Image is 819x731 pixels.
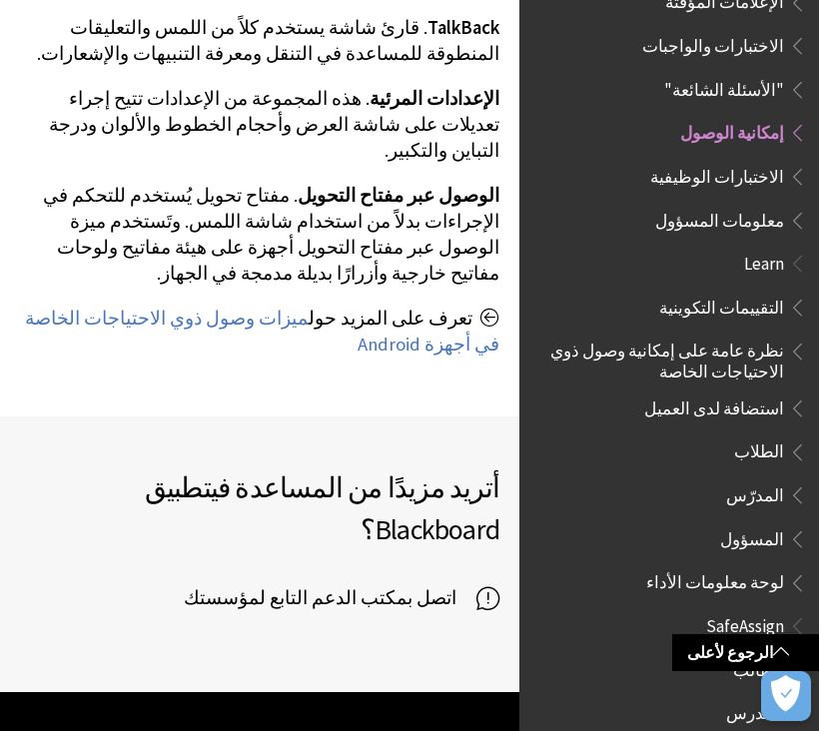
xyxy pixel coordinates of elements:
h2: أتريد مزيدًا من المساعدة في ؟ [20,466,499,550]
span: تطبيق Blackboard [145,469,499,547]
span: الوصول عبر مفتاح التحويل [298,184,499,207]
a: الرجوع لأعلى [672,634,819,671]
span: الاختبارات الوظيفية [650,160,784,187]
span: "الأسئلة الشائعة" [664,73,784,100]
p: . هذه المجموعة من الإعدادات تتيح إجراء تعديلات على شاشة العرض وأحجام الخطوط والألوان ودرجة التباي... [20,86,499,165]
a: ميزات وصول ذوي الاحتياجات الخاصة في أجهزة Android [25,307,499,357]
span: الطالب [733,653,784,680]
button: فتح التفضيلات [761,671,811,721]
span: المدرّس [726,478,784,505]
span: الاختبارات والواجبات [642,29,784,56]
span: معلومات المسؤول [655,204,784,231]
span: نظرة عامة على إمكانية وصول ذوي الاحتياجات الخاصة [543,335,784,381]
span: SafeAssign [706,609,784,636]
nav: Book outline for Blackboard Learn Help [531,247,807,599]
span: لوحة معلومات الأداء [646,566,784,593]
span: إمكانية الوصول [680,116,784,143]
span: TalkBack [427,16,499,39]
span: Learn [744,247,784,274]
span: الإعدادات المرئية [370,87,499,110]
span: المدرس [726,696,784,723]
span: التقييمات التكوينية [659,291,784,318]
p: . مفتاح تحويل يُستخدم للتحكم في الإجراءات بدلاً من استخدام شاشة اللمس. وتَستخدم ميزة الوصول عبر م... [20,183,499,288]
a: اتصل بمكتب الدعم التابع لمؤسستك [184,583,499,613]
p: . قارئ شاشة يستخدم كلاً من اللمس والتعليقات المنطوقة للمساعدة في التنقل ومعرفة التنبيهات والإشعارات. [20,15,499,67]
span: الطلاب [734,435,784,462]
span: المسؤول [720,522,784,549]
span: اتصل بمكتب الدعم التابع لمؤسستك [184,583,476,613]
p: تعرف على المزيد حول [20,306,499,358]
span: استضافة لدى العميل [644,391,784,418]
